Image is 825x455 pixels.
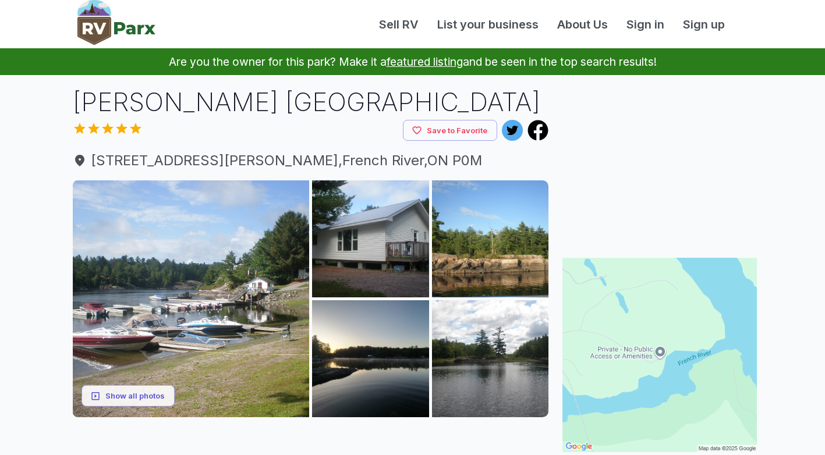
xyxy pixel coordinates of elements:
[73,84,549,120] h1: [PERSON_NAME] [GEOGRAPHIC_DATA]
[312,300,429,417] img: AAcXr8pBjW0aCDB2PJOzd_PyohRjTPGzIJ_jvA8FaVo3_W1pkU6cUQ00j0uybUa_wRsyi0uWm9PKkmEnp2nLh7bu4Rq14Yc3A...
[617,16,674,33] a: Sign in
[82,385,175,407] button: Show all photos
[14,48,811,75] p: Are you the owner for this park? Make it a and be seen in the top search results!
[562,258,757,452] img: Map for Schell's Camp & Park
[73,150,549,171] a: [STREET_ADDRESS][PERSON_NAME],French River,ON P0M
[428,16,548,33] a: List your business
[403,120,497,141] button: Save to Favorite
[548,16,617,33] a: About Us
[432,300,549,417] img: AAcXr8ofHRSWF10jHtyM3RpRN5Hrjc2NVJY_JHSaBVRbvw3Ka7Z-TaMJMxR8ef05lvcwsFKAnY2qh151IX5NGnalClmLVg9BZ...
[674,16,734,33] a: Sign up
[370,16,428,33] a: Sell RV
[312,180,429,297] img: AAcXr8rsVA3RJvGwe6FEiknLEjxyhXzfRmadjPCQ8j7Uu4Z38hFTlUJKTQzIY_8yDsp5XLA5MbqOUr2K8KEl2dOF7T6ROSAp4...
[432,180,549,297] img: AAcXr8qx8_HFursGUO2FeSNV1OLwtIVhvgM4q3WlR7VPRHGNoS0kdBuftNoMVEDcZc0EogakIwrlsZwhALaecB8lYQY88REsv...
[562,84,757,230] iframe: Advertisement
[73,150,549,171] span: [STREET_ADDRESS][PERSON_NAME] , French River , ON P0M
[73,180,310,417] img: AAcXr8r9GsCNlofoGUuxgwFO7c-DvEFgKbdOT6qap_IOchOMvmIcMLMfwtwwoWjUx40n7qBcs8Du3bGxeh8SqnUfy3CCueqe3...
[387,55,463,69] a: featured listing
